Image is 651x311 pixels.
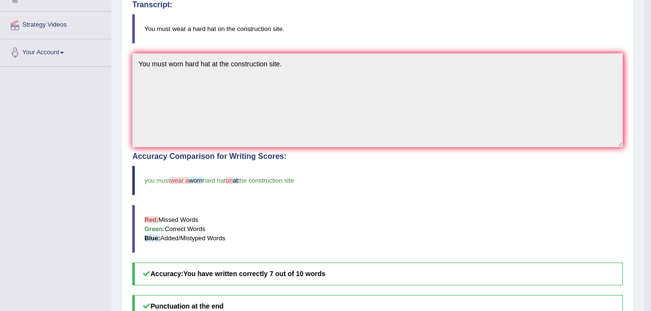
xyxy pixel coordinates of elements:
b: You have written correctly 7 out of 10 words [183,270,325,278]
a: Strategy Videos [0,12,111,36]
b: Blue: [144,234,160,242]
b: Green: [144,225,165,233]
span: wear a [170,177,189,184]
blockquote: You must wear a hard hat on the construction site. [132,14,623,44]
span: hard hat [203,177,226,184]
span: on [226,177,233,184]
b: Red: [144,216,159,223]
h5: Accuracy: [132,263,623,285]
blockquote: Missed Words Correct Words Added/Mistyped Words [132,205,623,253]
span: worn [189,177,203,184]
span: you must [144,177,170,184]
h4: Transcript: [132,0,623,9]
span: at [233,177,238,184]
a: Your Account [0,39,111,63]
span: the construction site [238,177,294,184]
h4: Accuracy Comparison for Writing Scores: [132,152,623,161]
